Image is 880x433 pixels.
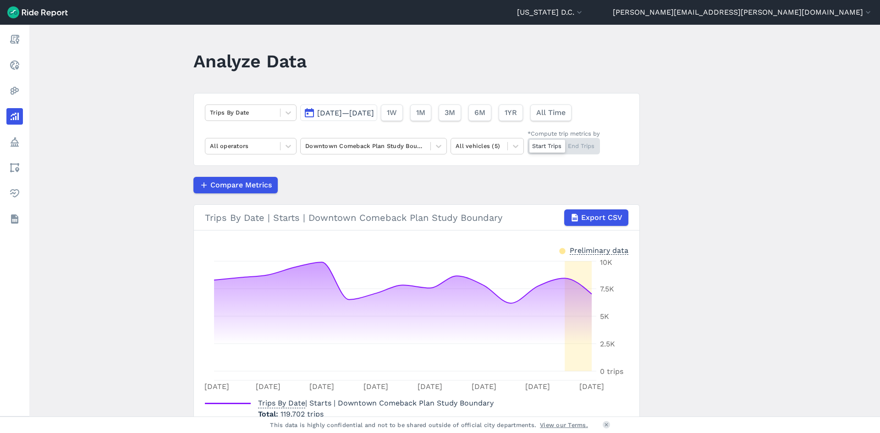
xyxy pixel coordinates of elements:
button: [US_STATE] D.C. [517,7,584,18]
button: 3M [439,104,461,121]
tspan: [DATE] [579,382,604,391]
span: 1YR [505,107,517,118]
button: All Time [530,104,572,121]
span: 1M [416,107,425,118]
button: Export CSV [564,209,628,226]
tspan: [DATE] [525,382,550,391]
a: Areas [6,159,23,176]
span: Trips By Date [258,396,305,408]
tspan: [DATE] [256,382,280,391]
span: 6M [474,107,485,118]
span: Export CSV [581,212,622,223]
tspan: [DATE] [309,382,334,391]
a: Report [6,31,23,48]
button: 6M [468,104,491,121]
button: [PERSON_NAME][EMAIL_ADDRESS][PERSON_NAME][DOMAIN_NAME] [613,7,873,18]
a: Realtime [6,57,23,73]
a: Policy [6,134,23,150]
span: 3M [445,107,455,118]
button: 1YR [499,104,523,121]
span: Total [258,410,280,418]
tspan: [DATE] [204,382,229,391]
button: 1M [410,104,431,121]
div: *Compute trip metrics by [528,129,600,138]
a: Health [6,185,23,202]
div: Preliminary data [570,245,628,255]
a: Datasets [6,211,23,227]
tspan: 2.5K [600,340,615,348]
span: | Starts | Downtown Comeback Plan Study Boundary [258,399,494,407]
button: [DATE]—[DATE] [300,104,377,121]
tspan: [DATE] [363,382,388,391]
button: 1W [381,104,403,121]
div: Trips By Date | Starts | Downtown Comeback Plan Study Boundary [205,209,628,226]
span: All Time [536,107,566,118]
span: 119,702 trips [280,410,324,418]
span: [DATE]—[DATE] [317,109,374,117]
a: View our Terms. [540,421,588,429]
h1: Analyze Data [193,49,307,74]
tspan: [DATE] [472,382,496,391]
tspan: [DATE] [418,382,442,391]
tspan: 10K [600,258,612,267]
a: Analyze [6,108,23,125]
tspan: 5K [600,312,609,321]
tspan: 7.5K [600,285,614,293]
a: Heatmaps [6,82,23,99]
img: Ride Report [7,6,68,18]
span: Compare Metrics [210,180,272,191]
span: 1W [387,107,397,118]
tspan: 0 trips [600,367,623,376]
button: Compare Metrics [193,177,278,193]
